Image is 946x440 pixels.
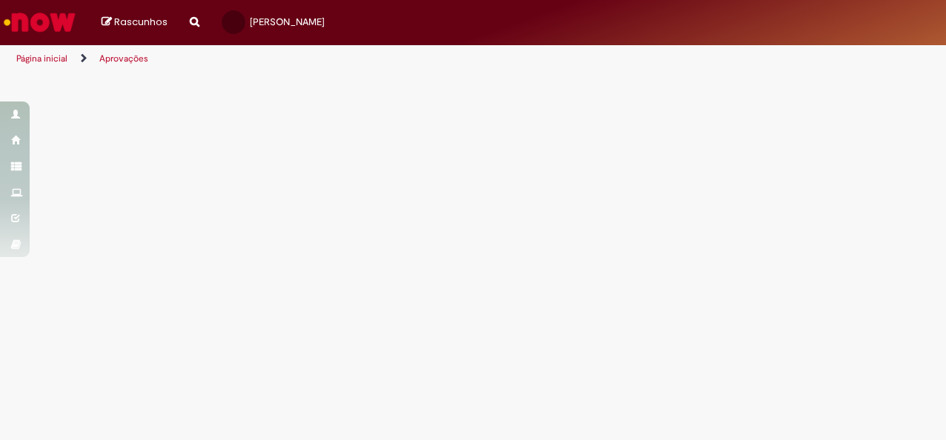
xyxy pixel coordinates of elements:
[1,7,78,37] img: ServiceNow
[102,16,168,30] a: Rascunhos
[16,53,67,64] a: Página inicial
[250,16,325,28] span: [PERSON_NAME]
[99,53,148,64] a: Aprovações
[11,45,620,73] ul: Trilhas de página
[114,15,168,29] span: Rascunhos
